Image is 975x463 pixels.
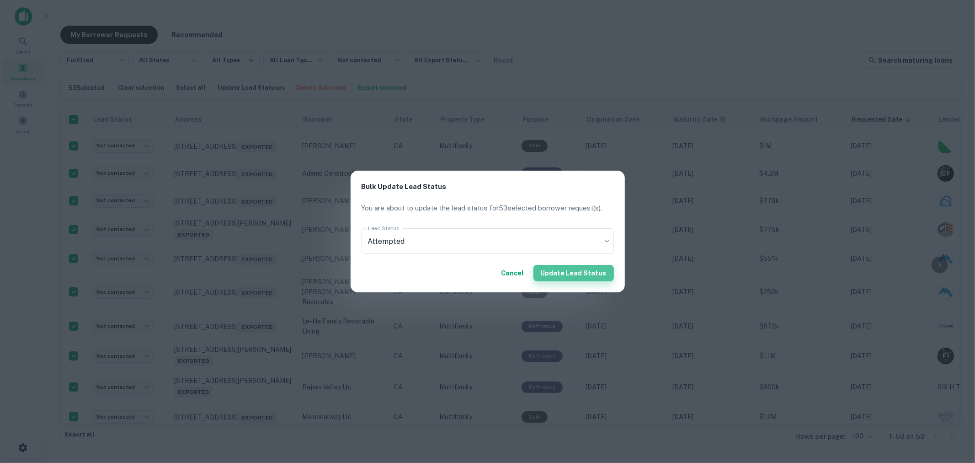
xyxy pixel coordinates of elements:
div: Attempted [362,228,614,254]
button: Update Lead Status [533,265,614,281]
iframe: Chat Widget [929,390,975,434]
label: Lead Status [368,224,399,232]
button: Cancel [498,265,528,281]
h2: Bulk Update Lead Status [351,171,625,203]
p: You are about to update the lead status for 53 selected borrower request(s). [362,203,614,214]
